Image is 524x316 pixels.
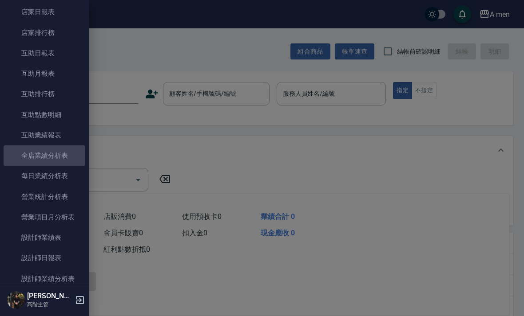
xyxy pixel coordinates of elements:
[7,291,25,309] img: Person
[4,105,85,125] a: 互助點數明細
[4,187,85,207] a: 營業統計分析表
[4,227,85,248] a: 設計師業績表
[4,207,85,227] a: 營業項目月分析表
[4,145,85,166] a: 全店業績分析表
[4,63,85,84] a: 互助月報表
[4,125,85,145] a: 互助業績報表
[4,84,85,104] a: 互助排行榜
[4,166,85,186] a: 每日業績分析表
[4,269,85,289] a: 設計師業績分析表
[4,23,85,43] a: 店家排行榜
[4,2,85,22] a: 店家日報表
[27,292,72,300] h5: [PERSON_NAME]
[27,300,72,308] p: 高階主管
[4,43,85,63] a: 互助日報表
[4,248,85,268] a: 設計師日報表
